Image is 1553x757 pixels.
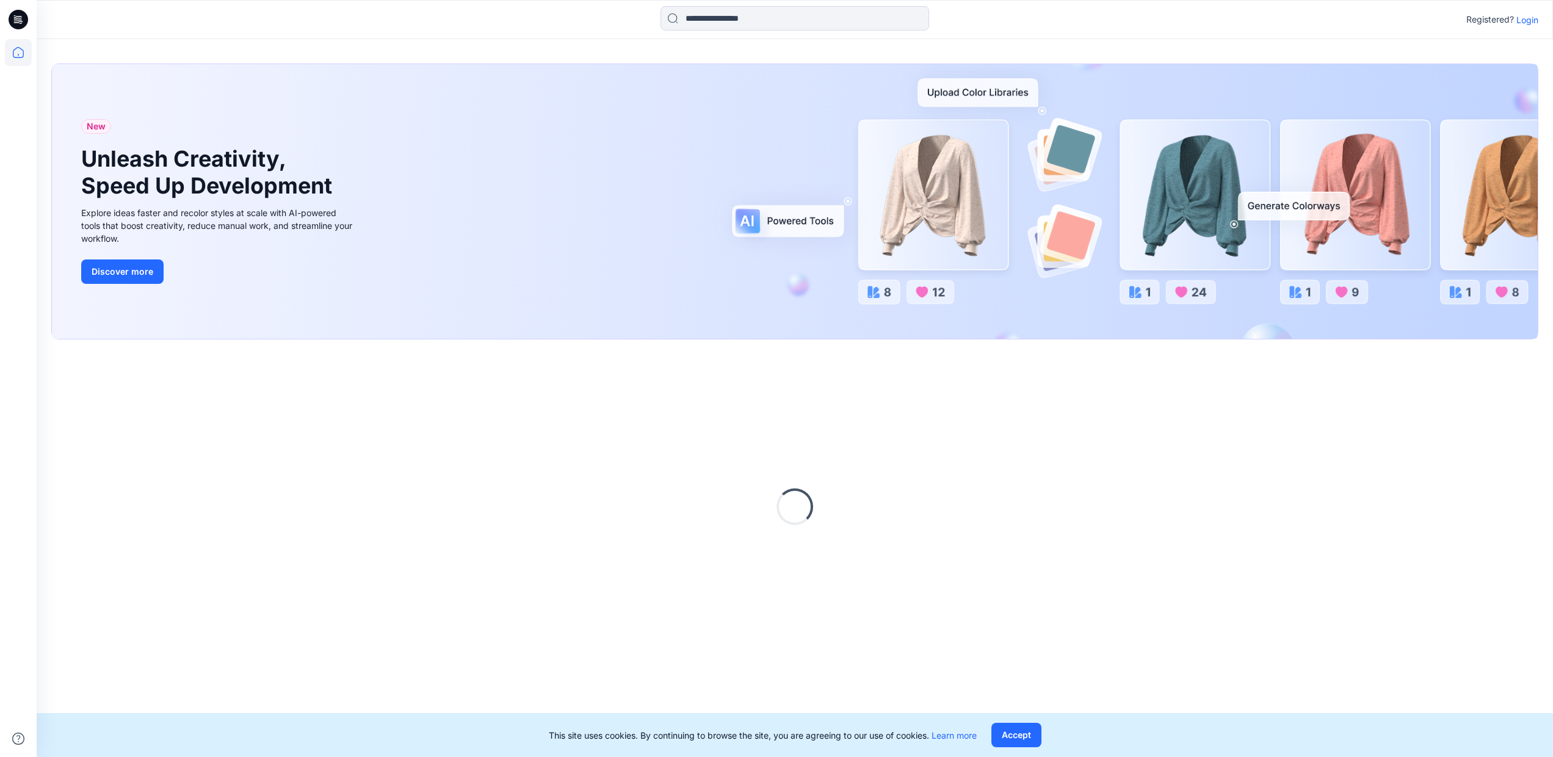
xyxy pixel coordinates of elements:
[1516,13,1538,26] p: Login
[81,259,164,284] button: Discover more
[932,730,977,741] a: Learn more
[87,119,106,134] span: New
[81,146,338,198] h1: Unleash Creativity, Speed Up Development
[81,259,356,284] a: Discover more
[549,729,977,742] p: This site uses cookies. By continuing to browse the site, you are agreeing to our use of cookies.
[991,723,1041,747] button: Accept
[81,206,356,245] div: Explore ideas faster and recolor styles at scale with AI-powered tools that boost creativity, red...
[1466,12,1514,27] p: Registered?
